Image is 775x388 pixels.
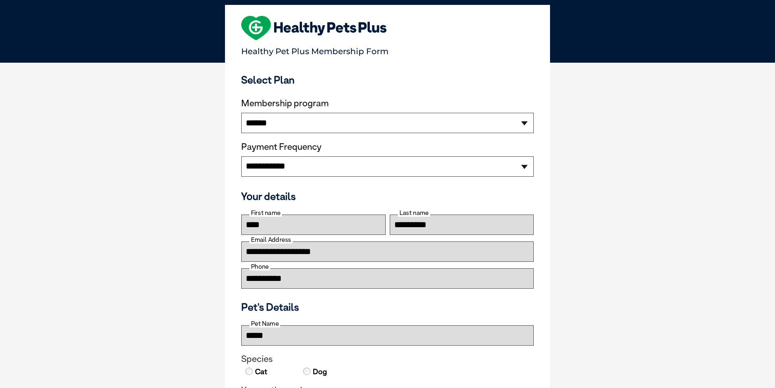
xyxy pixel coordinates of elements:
label: Email Address [249,236,293,243]
label: First name [249,209,282,217]
h3: Select Plan [241,74,534,86]
label: Phone [249,263,270,270]
img: heart-shape-hpp-logo-large.png [241,16,386,40]
h3: Pet's Details [238,301,537,313]
label: Last name [398,209,430,217]
label: Payment Frequency [241,142,321,152]
legend: Species [241,354,534,364]
h3: Your details [241,190,534,202]
p: Healthy Pet Plus Membership Form [241,43,534,56]
label: Membership program [241,98,534,109]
